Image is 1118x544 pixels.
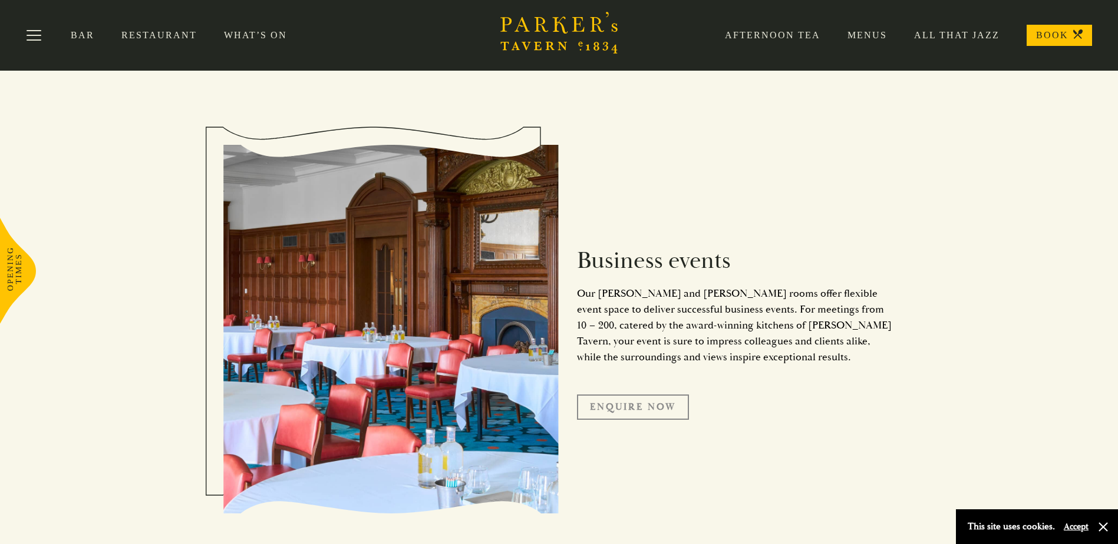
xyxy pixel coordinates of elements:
[1064,521,1089,532] button: Accept
[577,247,895,275] h2: Business events
[1097,521,1109,533] button: Close and accept
[968,518,1055,535] p: This site uses cookies.
[577,394,689,419] a: Enquire Now
[577,286,895,365] p: Our [PERSON_NAME] and [PERSON_NAME] rooms offer flexible event space to deliver successful busine...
